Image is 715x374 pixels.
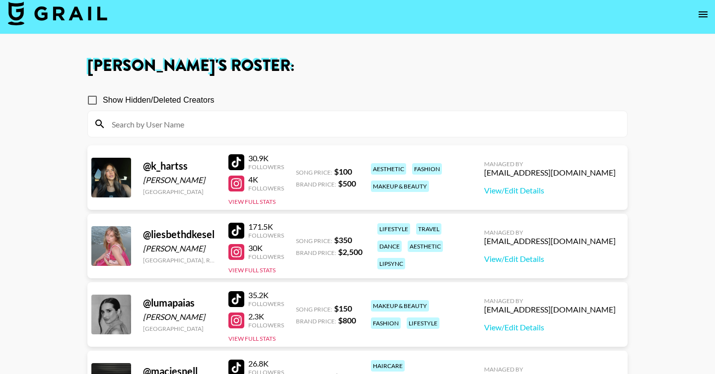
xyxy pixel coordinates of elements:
[371,181,429,192] div: makeup & beauty
[338,247,362,256] strong: $ 2,500
[228,266,276,274] button: View Full Stats
[248,290,284,300] div: 35.2K
[334,235,352,245] strong: $ 350
[484,236,616,246] div: [EMAIL_ADDRESS][DOMAIN_NAME]
[371,300,429,312] div: makeup & beauty
[334,167,352,176] strong: $ 100
[484,254,616,264] a: View/Edit Details
[296,237,332,245] span: Song Price:
[484,305,616,314] div: [EMAIL_ADDRESS][DOMAIN_NAME]
[143,297,216,309] div: @ lumapaias
[248,153,284,163] div: 30.9K
[143,325,216,332] div: [GEOGRAPHIC_DATA]
[248,253,284,260] div: Followers
[484,322,616,332] a: View/Edit Details
[693,4,713,24] button: open drawer
[484,366,616,373] div: Managed By
[296,249,336,256] span: Brand Price:
[371,317,401,329] div: fashion
[407,317,439,329] div: lifestyle
[371,360,405,372] div: haircare
[484,229,616,236] div: Managed By
[296,181,336,188] span: Brand Price:
[248,359,284,369] div: 26.8K
[408,241,443,252] div: aesthetic
[334,304,352,313] strong: $ 150
[338,315,356,325] strong: $ 800
[143,244,216,253] div: [PERSON_NAME]
[143,312,216,322] div: [PERSON_NAME]
[228,198,276,205] button: View Full Stats
[248,222,284,232] div: 171.5K
[296,317,336,325] span: Brand Price:
[371,163,406,175] div: aesthetic
[338,179,356,188] strong: $ 500
[377,258,405,269] div: lipsync
[416,223,441,235] div: travel
[296,169,332,176] span: Song Price:
[248,163,284,171] div: Followers
[143,256,216,264] div: [GEOGRAPHIC_DATA], Republic of
[377,223,410,235] div: lifestyle
[228,335,276,342] button: View Full Stats
[143,160,216,172] div: @ k_hartss
[87,58,628,74] h1: [PERSON_NAME] 's Roster:
[248,243,284,253] div: 30K
[248,232,284,239] div: Followers
[484,160,616,168] div: Managed By
[484,186,616,195] a: View/Edit Details
[296,306,332,313] span: Song Price:
[484,297,616,305] div: Managed By
[143,188,216,195] div: [GEOGRAPHIC_DATA]
[143,228,216,241] div: @ liesbethdkesel
[248,175,284,185] div: 4K
[412,163,442,175] div: fashion
[248,321,284,329] div: Followers
[8,1,107,25] img: Grail Talent
[248,312,284,321] div: 2.3K
[484,168,616,178] div: [EMAIL_ADDRESS][DOMAIN_NAME]
[143,175,216,185] div: [PERSON_NAME]
[103,94,214,106] span: Show Hidden/Deleted Creators
[106,116,621,132] input: Search by User Name
[248,300,284,308] div: Followers
[377,241,402,252] div: dance
[248,185,284,192] div: Followers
